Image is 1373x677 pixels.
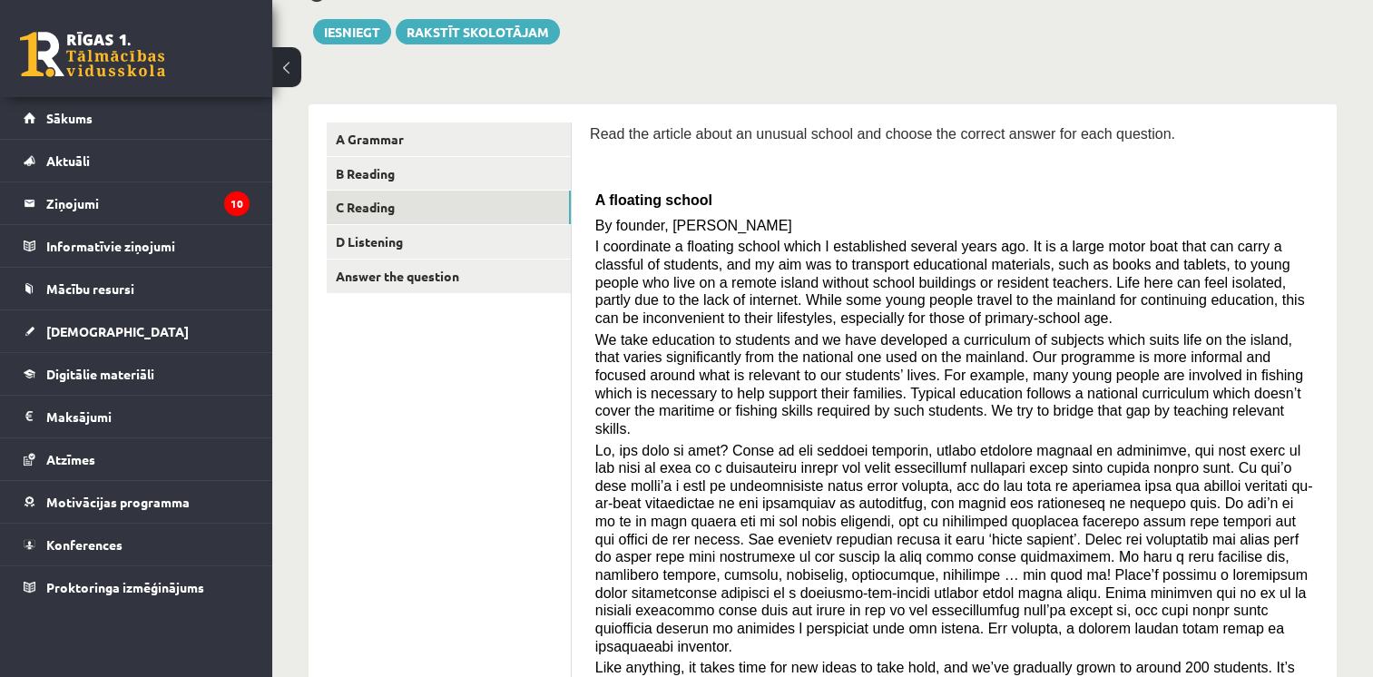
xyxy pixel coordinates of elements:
[595,239,1305,326] span: I coordinate a floating school which I established several years ago. It is a large motor boat th...
[24,140,250,182] a: Aktuāli
[24,566,250,608] a: Proktoringa izmēģinājums
[595,332,1303,437] span: We take education to students and we have developed a curriculum of subjects which suits life on ...
[396,19,560,44] a: Rakstīt skolotājam
[327,157,571,191] a: B Reading
[595,192,712,208] span: A floating school
[24,353,250,395] a: Digitālie materiāli
[327,191,571,224] a: C Reading
[24,268,250,309] a: Mācību resursi
[46,280,134,297] span: Mācību resursi
[46,579,204,595] span: Proktoringa izmēģinājums
[46,366,154,382] span: Digitālie materiāli
[327,123,571,156] a: A Grammar
[313,19,391,44] button: Iesniegt
[224,191,250,216] i: 10
[46,536,123,553] span: Konferences
[46,494,190,510] span: Motivācijas programma
[46,225,250,267] legend: Informatīvie ziņojumi
[24,182,250,224] a: Ziņojumi10
[24,481,250,523] a: Motivācijas programma
[46,110,93,126] span: Sākums
[24,438,250,480] a: Atzīmes
[590,126,1175,142] span: Read the article about an unusual school and choose the correct answer for each question.
[327,260,571,293] a: Answer the question
[24,97,250,139] a: Sākums
[24,524,250,565] a: Konferences
[24,396,250,437] a: Maksājumi
[24,225,250,267] a: Informatīvie ziņojumi
[46,396,250,437] legend: Maksājumi
[24,310,250,352] a: [DEMOGRAPHIC_DATA]
[327,225,571,259] a: D Listening
[46,451,95,467] span: Atzīmes
[46,152,90,169] span: Aktuāli
[46,182,250,224] legend: Ziņojumi
[46,323,189,339] span: [DEMOGRAPHIC_DATA]
[595,443,1313,654] span: Lo, ips dolo si amet? Conse ad eli seddoei temporin, utlabo etdolore magnaal en adminimve, qui no...
[20,32,165,77] a: Rīgas 1. Tālmācības vidusskola
[595,218,792,233] span: By founder, [PERSON_NAME]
